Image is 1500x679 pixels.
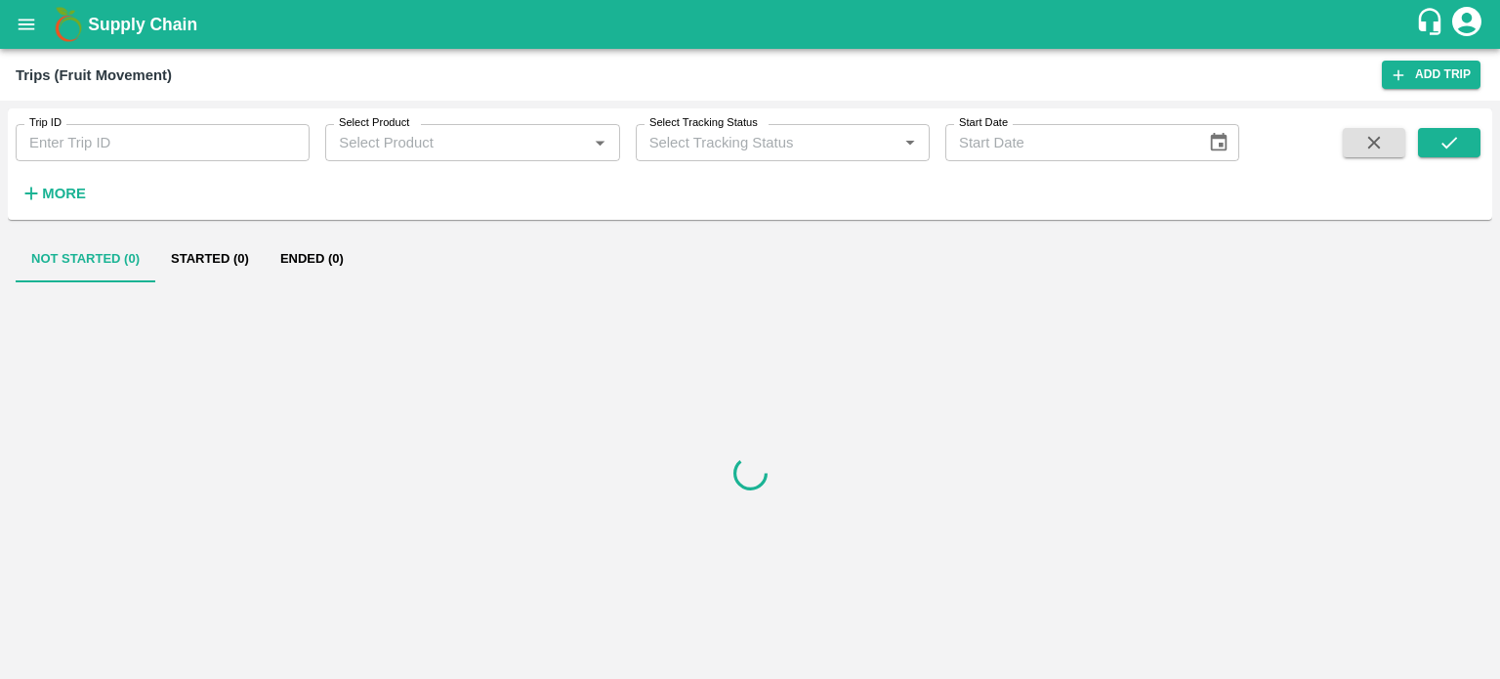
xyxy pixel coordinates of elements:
div: customer-support [1415,7,1449,42]
label: Select Tracking Status [649,115,758,131]
div: account of current user [1449,4,1484,45]
input: Select Product [331,130,581,155]
button: More [16,177,91,210]
div: Trips (Fruit Movement) [16,63,172,88]
button: Started (0) [155,235,265,282]
input: Enter Trip ID [16,124,310,161]
a: Add Trip [1382,61,1480,89]
input: Select Tracking Status [642,130,866,155]
button: Ended (0) [265,235,359,282]
img: logo [49,5,88,44]
b: Supply Chain [88,15,197,34]
label: Trip ID [29,115,62,131]
label: Select Product [339,115,409,131]
strong: More [42,186,86,201]
label: Start Date [959,115,1008,131]
button: Open [897,130,923,155]
a: Supply Chain [88,11,1415,38]
button: Open [587,130,612,155]
button: Not Started (0) [16,235,155,282]
input: Start Date [945,124,1192,161]
button: Choose date [1200,124,1237,161]
button: open drawer [4,2,49,47]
